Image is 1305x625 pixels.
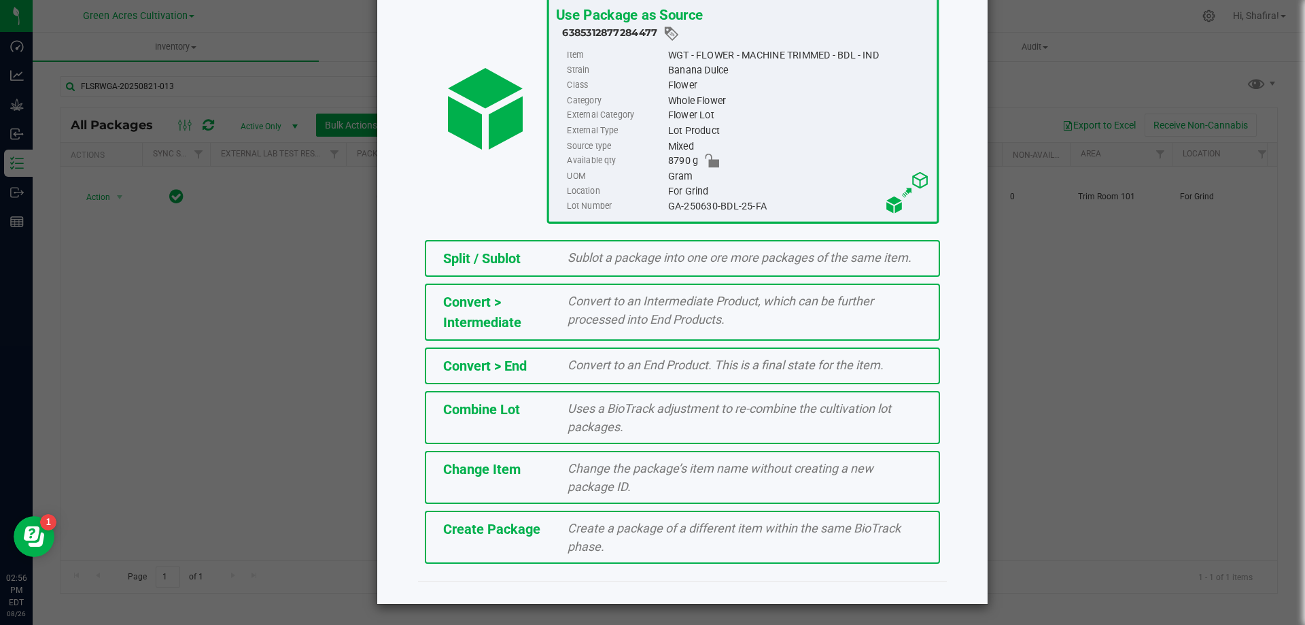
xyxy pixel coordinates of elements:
[567,78,665,93] label: Class
[567,154,665,169] label: Available qty
[443,294,521,331] span: Convert > Intermediate
[568,358,884,372] span: Convert to an End Product. This is a final state for the item.
[667,169,929,184] div: Gram
[567,108,665,123] label: External Category
[568,401,891,434] span: Uses a BioTrack adjustment to re-combine the cultivation lot packages.
[667,108,929,123] div: Flower Lot
[568,461,873,494] span: Change the package’s item name without creating a new package ID.
[567,63,665,78] label: Strain
[667,48,929,63] div: WGT - FLOWER - MACHINE TRIMMED - BDL - IND
[567,93,665,108] label: Category
[667,199,929,214] div: GA-250630-BDL-25-FA
[568,521,901,554] span: Create a package of a different item within the same BioTrack phase.
[667,184,929,199] div: For Grind
[443,358,527,374] span: Convert > End
[567,169,665,184] label: UOM
[443,521,540,537] span: Create Package
[555,6,702,23] span: Use Package as Source
[443,401,520,418] span: Combine Lot
[568,250,911,265] span: Sublot a package into one ore more packages of the same item.
[667,123,929,138] div: Lot Product
[667,93,929,108] div: Whole Flower
[667,154,697,169] span: 8790 g
[567,48,665,63] label: Item
[14,516,54,557] iframe: Resource center
[667,139,929,154] div: Mixed
[443,250,521,267] span: Split / Sublot
[667,63,929,78] div: Banana Dulce
[567,139,665,154] label: Source type
[40,514,56,530] iframe: Resource center unread badge
[562,25,930,42] div: 6385312877284477
[443,461,521,477] span: Change Item
[567,123,665,138] label: External Type
[567,184,665,199] label: Location
[667,78,929,93] div: Flower
[568,294,873,326] span: Convert to an Intermediate Product, which can be further processed into End Products.
[567,199,665,214] label: Lot Number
